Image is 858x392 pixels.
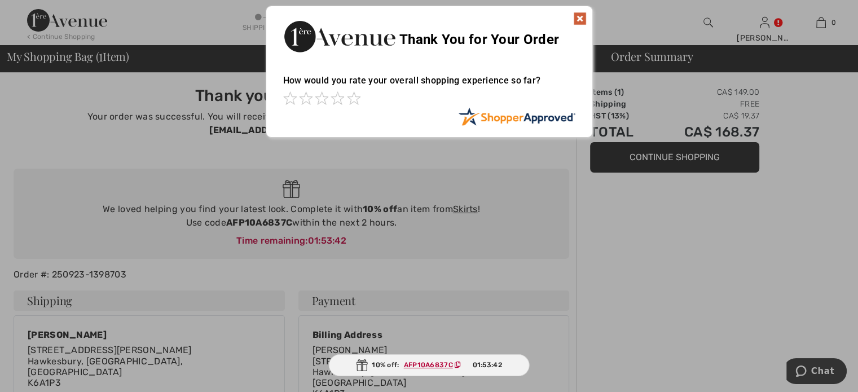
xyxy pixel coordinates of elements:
div: 10% off: [328,354,530,376]
span: 01:53:42 [472,360,501,370]
img: Thank You for Your Order [283,17,396,55]
span: Chat [25,8,48,18]
img: x [573,12,587,25]
ins: AFP10A6837C [404,361,453,369]
img: Gift.svg [356,359,367,371]
div: How would you rate your overall shopping experience so far? [283,64,575,107]
span: Thank You for Your Order [399,32,559,47]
